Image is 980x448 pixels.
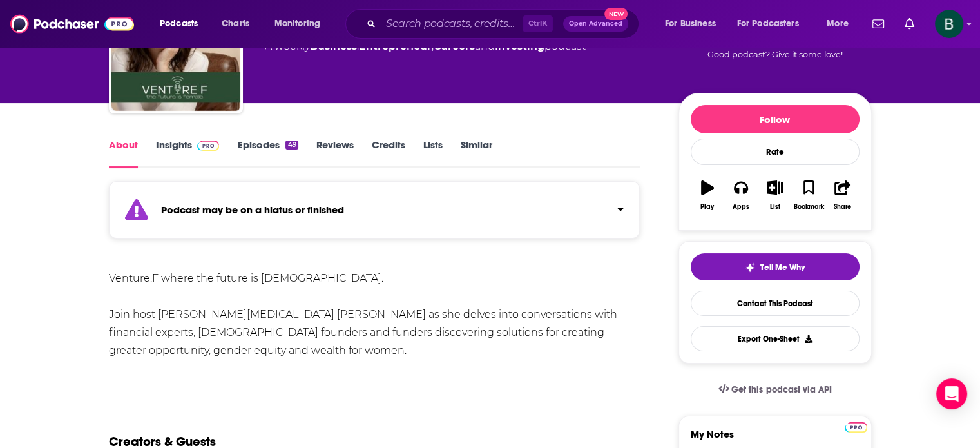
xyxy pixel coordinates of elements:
div: Venture:F where the future is [DEMOGRAPHIC_DATA]. Join host [PERSON_NAME][MEDICAL_DATA] [PERSON_N... [109,269,640,360]
span: New [604,8,628,20]
a: Lists [423,139,443,168]
a: Episodes49 [237,139,298,168]
a: About [109,139,138,168]
button: Export One-Sheet [691,326,860,351]
span: Logged in as betsy46033 [935,10,963,38]
span: Monitoring [274,15,320,33]
button: Apps [724,172,758,219]
div: Open Intercom Messenger [936,378,967,409]
a: Show notifications dropdown [867,13,889,35]
div: Search podcasts, credits, & more... [358,9,651,39]
img: tell me why sparkle [745,262,755,273]
span: Get this podcast via API [731,384,831,395]
span: Open Advanced [569,21,622,27]
a: Get this podcast via API [708,374,842,405]
div: Share [834,203,851,211]
a: Similar [461,139,492,168]
button: Show profile menu [935,10,963,38]
span: Good podcast? Give it some love! [707,50,843,59]
div: Play [700,203,714,211]
button: Follow [691,105,860,133]
button: Open AdvancedNew [563,16,628,32]
div: Apps [733,203,749,211]
input: Search podcasts, credits, & more... [381,14,523,34]
img: Podchaser - Follow, Share and Rate Podcasts [10,12,134,36]
span: Tell Me Why [760,262,805,273]
span: Podcasts [160,15,198,33]
div: List [770,203,780,211]
button: open menu [729,14,818,34]
span: More [827,15,849,33]
a: InsightsPodchaser Pro [156,139,220,168]
button: tell me why sparkleTell Me Why [691,253,860,280]
button: Play [691,172,724,219]
div: 49 [285,141,298,150]
a: Reviews [316,139,354,168]
div: Bookmark [793,203,823,211]
span: For Podcasters [737,15,799,33]
a: Credits [372,139,405,168]
span: Charts [222,15,249,33]
button: open menu [656,14,732,34]
img: Podchaser Pro [845,422,867,433]
a: Contact This Podcast [691,291,860,316]
a: Show notifications dropdown [899,13,919,35]
button: Bookmark [792,172,825,219]
button: List [758,172,791,219]
div: Rate [691,139,860,165]
strong: Podcast may be on a hiatus or finished [161,204,344,216]
span: For Business [665,15,716,33]
span: Ctrl K [523,15,553,32]
img: User Profile [935,10,963,38]
button: Share [825,172,859,219]
button: open menu [151,14,215,34]
button: open menu [818,14,865,34]
button: open menu [265,14,337,34]
a: Pro website [845,420,867,433]
img: Podchaser Pro [197,141,220,151]
a: Charts [213,14,257,34]
section: Click to expand status details [109,189,640,239]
